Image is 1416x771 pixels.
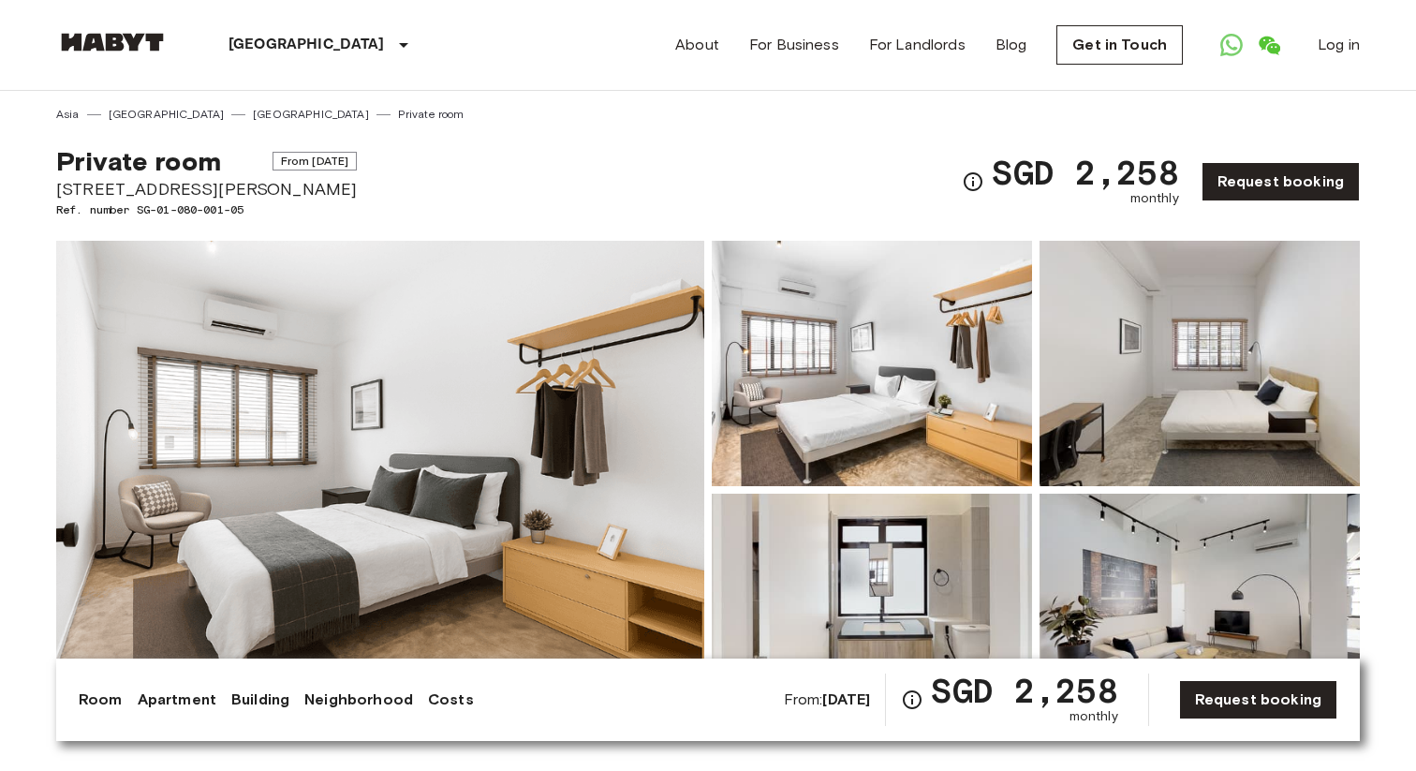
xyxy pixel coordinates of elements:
[109,106,225,123] a: [GEOGRAPHIC_DATA]
[229,34,385,56] p: [GEOGRAPHIC_DATA]
[869,34,966,56] a: For Landlords
[1250,26,1288,64] a: Open WeChat
[675,34,719,56] a: About
[1130,189,1179,208] span: monthly
[79,689,123,711] a: Room
[931,674,1117,707] span: SGD 2,258
[996,34,1027,56] a: Blog
[1179,680,1337,719] a: Request booking
[56,33,169,52] img: Habyt
[304,689,413,711] a: Neighborhood
[273,152,358,171] span: From [DATE]
[231,689,289,711] a: Building
[962,171,984,193] svg: Check cost overview for full price breakdown. Please note that discounts apply to new joiners onl...
[1202,162,1360,201] a: Request booking
[822,690,870,708] b: [DATE]
[1069,707,1118,726] span: monthly
[1056,25,1183,65] a: Get in Touch
[1213,26,1250,64] a: Open WhatsApp
[901,689,923,711] svg: Check cost overview for full price breakdown. Please note that discounts apply to new joiners onl...
[56,106,80,123] a: Asia
[1040,241,1360,486] img: Picture of unit SG-01-080-001-05
[784,689,871,710] span: From:
[56,177,357,201] span: [STREET_ADDRESS][PERSON_NAME]
[138,689,216,711] a: Apartment
[749,34,839,56] a: For Business
[1318,34,1360,56] a: Log in
[253,106,369,123] a: [GEOGRAPHIC_DATA]
[56,201,357,218] span: Ref. number SG-01-080-001-05
[398,106,465,123] a: Private room
[1040,494,1360,739] img: Picture of unit SG-01-080-001-05
[712,241,1032,486] img: Picture of unit SG-01-080-001-05
[428,689,474,711] a: Costs
[712,494,1032,739] img: Picture of unit SG-01-080-001-05
[56,145,221,177] span: Private room
[56,241,704,739] img: Marketing picture of unit SG-01-080-001-05
[992,156,1178,189] span: SGD 2,258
